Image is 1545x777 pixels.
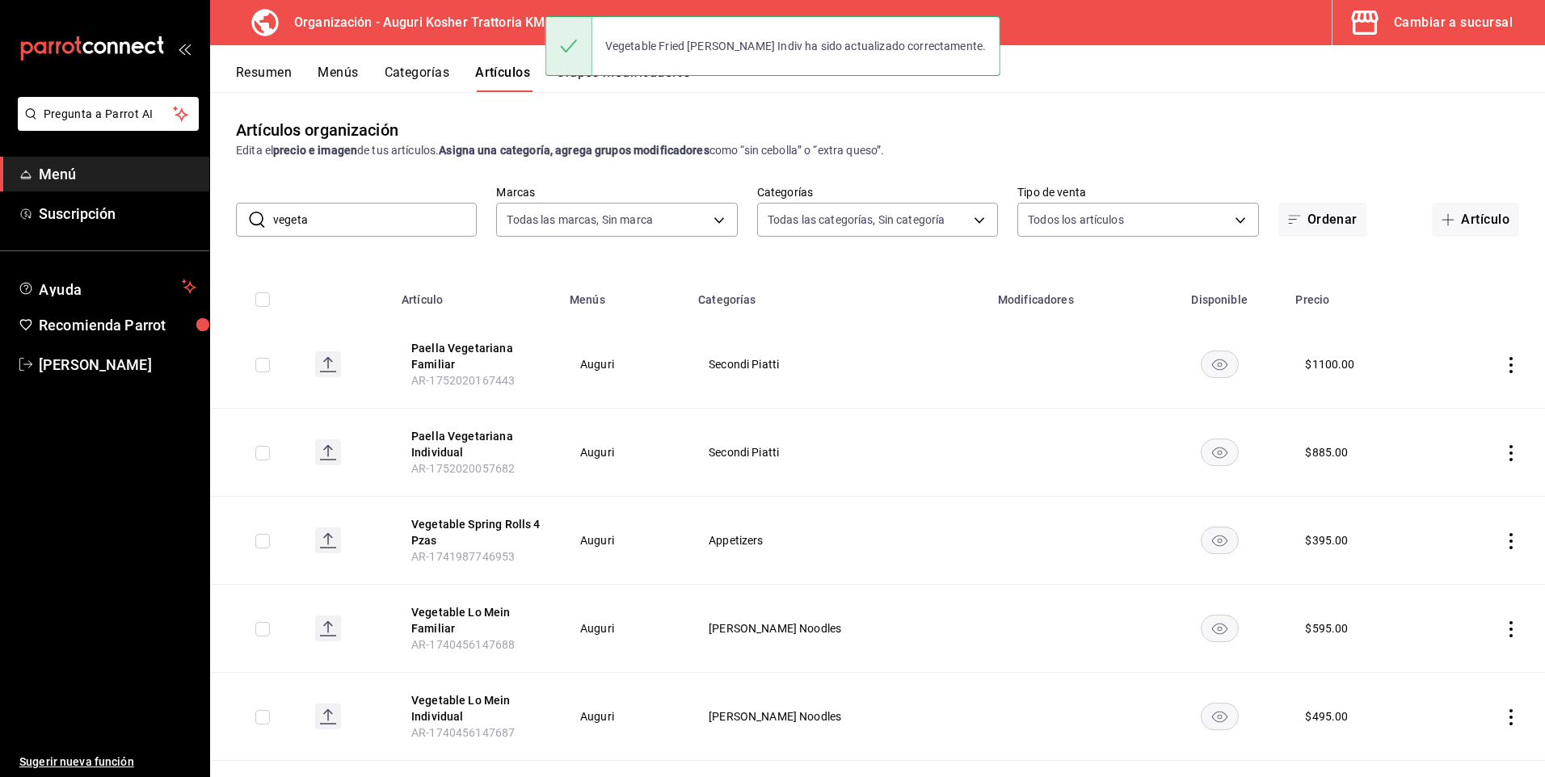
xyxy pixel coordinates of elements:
th: Artículo [392,269,560,321]
button: edit-product-location [411,428,541,460]
button: availability-product [1201,351,1239,378]
div: $ 595.00 [1305,620,1348,636]
th: Modificadores [988,269,1153,321]
div: Cambiar a sucursal [1394,11,1513,34]
span: Suscripción [39,203,196,225]
button: open_drawer_menu [178,42,191,55]
span: [PERSON_NAME] [39,354,196,376]
span: Secondi Piatti [709,359,968,370]
th: Categorías [688,269,988,321]
th: Precio [1286,269,1438,321]
button: actions [1503,357,1519,373]
span: [PERSON_NAME] Noodles [709,711,968,722]
span: AR-1740456147688 [411,638,515,651]
th: Menús [560,269,688,321]
span: Auguri [580,623,668,634]
div: Vegetable Fried [PERSON_NAME] Indiv ha sido actualizado correctamente. [592,28,1000,64]
div: Artículos organización [236,118,398,142]
span: AR-1752020167443 [411,374,515,387]
span: AR-1752020057682 [411,462,515,475]
span: Pregunta a Parrot AI [44,106,174,123]
span: Sugerir nueva función [19,754,196,771]
button: Pregunta a Parrot AI [18,97,199,131]
button: availability-product [1201,439,1239,466]
label: Categorías [757,187,998,198]
button: edit-product-location [411,516,541,548]
th: Disponible [1153,269,1286,321]
a: Pregunta a Parrot AI [11,117,199,134]
button: availability-product [1201,527,1239,554]
button: Artículos [475,65,530,92]
span: Todas las marcas, Sin marca [507,212,653,228]
div: $ 885.00 [1305,444,1348,460]
button: actions [1503,445,1519,461]
span: AR-1740456147687 [411,726,515,739]
button: Categorías [385,65,450,92]
div: $ 395.00 [1305,532,1348,548]
span: Ayuda [39,277,175,296]
span: Todos los artículos [1028,212,1124,228]
strong: precio e imagen [273,144,357,157]
div: $ 1100.00 [1305,356,1354,372]
button: actions [1503,709,1519,725]
span: Auguri [580,447,668,458]
label: Marcas [496,187,737,198]
button: availability-product [1201,615,1239,642]
span: AR-1741987746953 [411,550,515,563]
button: Menús [318,65,358,92]
h3: Organización - Auguri Kosher Trattoria KMD [281,13,554,32]
span: Appetizers [709,535,968,546]
span: Recomienda Parrot [39,314,196,336]
span: Todas las categorías, Sin categoría [768,212,945,228]
div: $ 495.00 [1305,708,1348,724]
button: edit-product-location [411,692,541,724]
button: Ordenar [1278,203,1367,237]
button: edit-product-location [411,604,541,636]
button: availability-product [1201,703,1239,730]
button: Resumen [236,65,292,92]
button: edit-product-location [411,340,541,372]
span: Auguri [580,711,668,722]
span: Menú [39,163,196,185]
span: Secondi Piatti [709,447,968,458]
button: Artículo [1432,203,1519,237]
span: Auguri [580,535,668,546]
button: actions [1503,621,1519,637]
button: actions [1503,533,1519,549]
div: navigation tabs [236,65,1545,92]
div: Edita el de tus artículos. como “sin cebolla” o “extra queso”. [236,142,1519,159]
span: [PERSON_NAME] Noodles [709,623,968,634]
input: Buscar artículo [273,204,477,236]
label: Tipo de venta [1017,187,1258,198]
strong: Asigna una categoría, agrega grupos modificadores [439,144,709,157]
span: Auguri [580,359,668,370]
